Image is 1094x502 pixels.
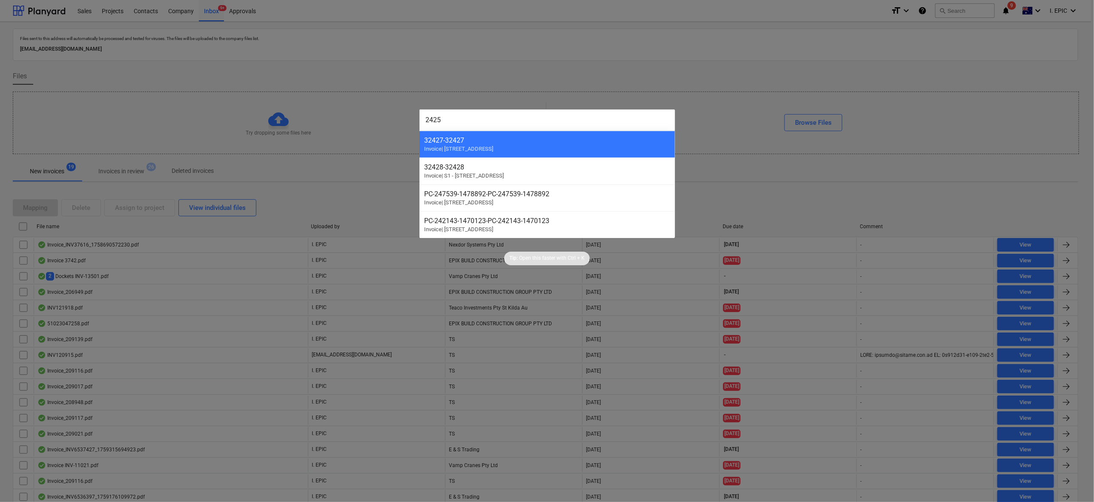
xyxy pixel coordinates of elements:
input: Search for projects, articles, contracts, Claims, subcontractors... [419,109,675,131]
div: 32428-32428Invoice| S1 - [STREET_ADDRESS] [419,158,675,184]
span: Invoice | S1 - [STREET_ADDRESS] [425,172,504,179]
div: PC-242143-1470123 - PC-242143-1470123 [425,217,670,225]
span: Invoice | [STREET_ADDRESS] [425,146,494,152]
div: Tip:Open this faster withCtrl + K [504,252,590,265]
span: Invoice | [STREET_ADDRESS] [425,226,494,232]
div: 32428 - 32428 [425,163,670,171]
div: PC-247539-1478892 - PC-247539-1478892 [425,190,670,198]
div: PC-242143-1470123-PC-242143-1470123Invoice| [STREET_ADDRESS] [419,211,675,238]
div: 32427-32427Invoice| [STREET_ADDRESS] [419,131,675,158]
span: Invoice | [STREET_ADDRESS] [425,199,494,206]
div: PC-247539-1478892-PC-247539-1478892Invoice| [STREET_ADDRESS] [419,184,675,211]
p: Tip: [509,255,518,262]
div: 32427 - 32427 [425,136,670,144]
p: Ctrl + K [568,255,585,262]
p: Open this faster with [519,255,566,262]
